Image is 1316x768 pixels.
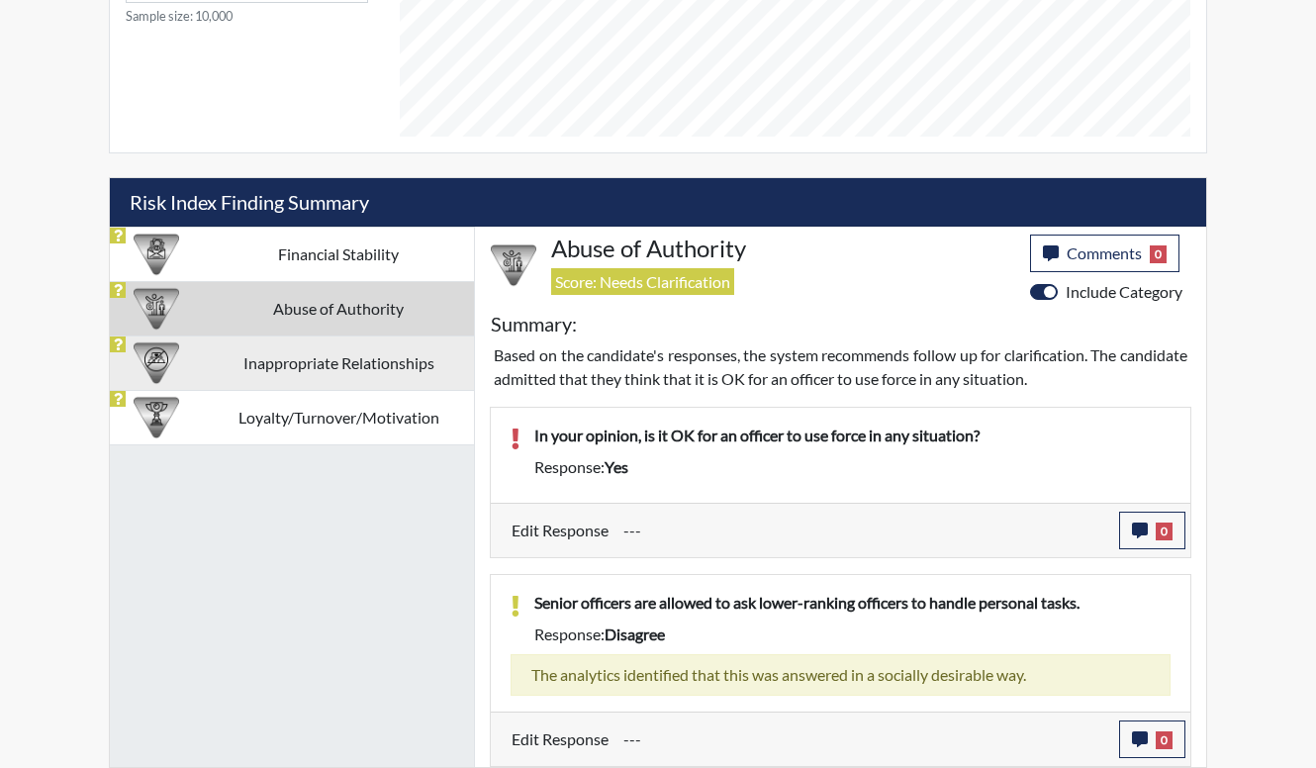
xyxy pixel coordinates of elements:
[134,395,179,440] img: CATEGORY%20ICON-17.40ef8247.png
[534,591,1171,615] p: Senior officers are allowed to ask lower-ranking officers to handle personal tasks.
[491,242,536,288] img: CATEGORY%20ICON-01.94e51fac.png
[1030,235,1179,272] button: Comments0
[1150,245,1167,263] span: 0
[1119,512,1185,549] button: 0
[110,178,1206,227] h5: Risk Index Finding Summary
[1119,720,1185,758] button: 0
[1156,731,1173,749] span: 0
[491,312,577,336] h5: Summary:
[534,424,1171,447] p: In your opinion, is it OK for an officer to use force in any situation?
[1067,243,1142,262] span: Comments
[203,336,474,390] td: Inappropriate Relationships
[605,624,665,643] span: disagree
[512,720,609,758] label: Edit Response
[203,390,474,444] td: Loyalty/Turnover/Motivation
[494,343,1187,391] p: Based on the candidate's responses, the system recommends follow up for clarification. The candid...
[551,268,734,295] span: Score: Needs Clarification
[134,286,179,332] img: CATEGORY%20ICON-01.94e51fac.png
[609,512,1119,549] div: Update the test taker's response, the change might impact the score
[203,227,474,281] td: Financial Stability
[134,232,179,277] img: CATEGORY%20ICON-08.97d95025.png
[511,654,1171,696] div: The analytics identified that this was answered in a socially desirable way.
[519,455,1185,479] div: Response:
[126,7,368,26] small: Sample size: 10,000
[134,340,179,386] img: CATEGORY%20ICON-14.139f8ef7.png
[512,512,609,549] label: Edit Response
[605,457,628,476] span: yes
[551,235,1015,263] h4: Abuse of Authority
[1066,280,1182,304] label: Include Category
[203,281,474,336] td: Abuse of Authority
[1156,523,1173,540] span: 0
[609,720,1119,758] div: Update the test taker's response, the change might impact the score
[519,623,1185,646] div: Response:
